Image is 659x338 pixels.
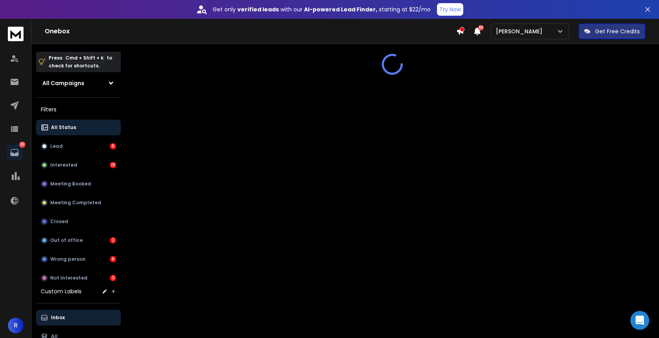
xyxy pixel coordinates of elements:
[45,27,456,36] h1: Onebox
[50,275,87,281] p: Not Interested
[50,218,68,225] p: Closed
[213,5,431,13] p: Get only with our starting at $22/mo
[51,124,76,131] p: All Status
[437,3,463,16] button: Try Now
[8,318,24,333] button: R
[50,237,83,244] p: Out of office
[36,214,121,229] button: Closed
[64,53,105,62] span: Cmd + Shift + k
[110,143,116,149] div: 5
[50,143,63,149] p: Lead
[595,27,640,35] p: Get Free Credits
[36,75,121,91] button: All Campaigns
[36,233,121,248] button: Out of office2
[36,157,121,173] button: Interested10
[478,25,484,31] span: 50
[36,104,121,115] h3: Filters
[579,24,645,39] button: Get Free Credits
[36,310,121,325] button: Inbox
[50,181,91,187] p: Meeting Booked
[50,162,77,168] p: Interested
[110,275,116,281] div: 3
[19,142,25,148] p: 26
[496,27,546,35] p: [PERSON_NAME]
[41,287,82,295] h3: Custom Labels
[304,5,377,13] strong: AI-powered Lead Finder,
[110,237,116,244] div: 2
[36,195,121,211] button: Meeting Completed
[110,256,116,262] div: 6
[439,5,461,13] p: Try Now
[36,120,121,135] button: All Status
[50,200,101,206] p: Meeting Completed
[36,270,121,286] button: Not Interested3
[49,54,112,70] p: Press to check for shortcuts.
[8,27,24,41] img: logo
[42,79,84,87] h1: All Campaigns
[7,145,22,160] a: 26
[36,251,121,267] button: Wrong person6
[630,311,649,330] div: Open Intercom Messenger
[36,138,121,154] button: Lead5
[110,162,116,168] div: 10
[36,176,121,192] button: Meeting Booked
[50,256,86,262] p: Wrong person
[51,314,65,321] p: Inbox
[237,5,279,13] strong: verified leads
